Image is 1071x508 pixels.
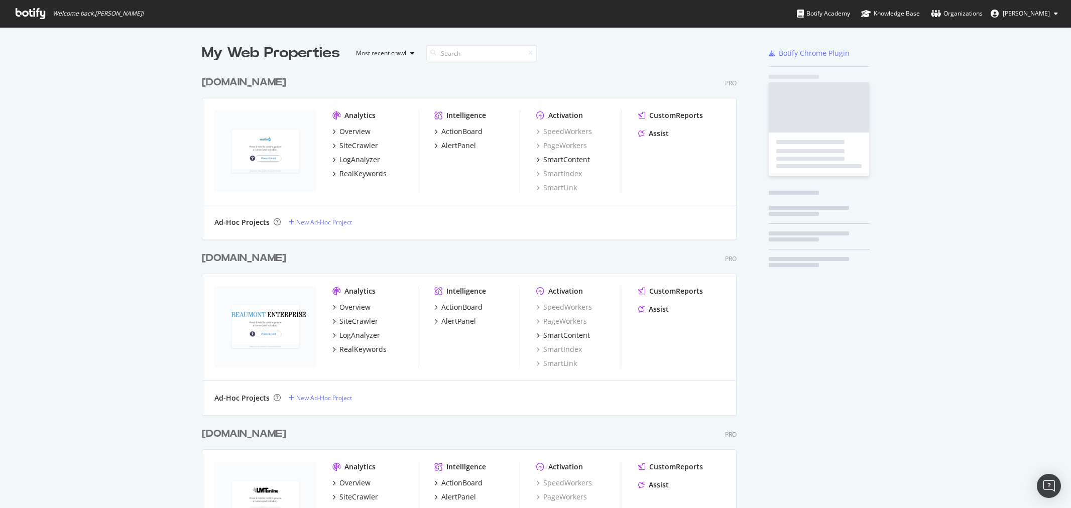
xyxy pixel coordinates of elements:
a: RealKeywords [332,344,387,354]
div: CustomReports [649,110,703,120]
div: Activation [548,110,583,120]
div: SiteCrawler [339,492,378,502]
div: Most recent crawl [356,50,406,56]
a: ActionBoard [434,478,483,488]
a: PageWorkers [536,492,587,502]
div: Ad-Hoc Projects [214,393,270,403]
a: AlertPanel [434,316,476,326]
div: Analytics [344,110,376,120]
a: SmartLink [536,183,577,193]
a: [DOMAIN_NAME] [202,75,290,90]
div: Knowledge Base [861,9,920,19]
div: Overview [339,302,371,312]
div: Overview [339,126,371,137]
div: CustomReports [649,462,703,472]
div: RealKeywords [339,169,387,179]
div: Ad-Hoc Projects [214,217,270,227]
div: SmartContent [543,155,590,165]
div: LogAnalyzer [339,330,380,340]
a: CustomReports [638,286,703,296]
button: [PERSON_NAME] [983,6,1066,22]
img: seattlepi.com [214,110,316,192]
a: LogAnalyzer [332,155,380,165]
a: Assist [638,129,669,139]
div: Botify Chrome Plugin [779,48,850,58]
div: Assist [649,129,669,139]
a: CustomReports [638,462,703,472]
a: PageWorkers [536,141,587,151]
a: SiteCrawler [332,316,378,326]
div: AlertPanel [441,316,476,326]
div: New Ad-Hoc Project [296,394,352,402]
a: CustomReports [638,110,703,120]
a: PageWorkers [536,316,587,326]
a: Assist [638,480,669,490]
div: My Web Properties [202,43,340,63]
div: [DOMAIN_NAME] [202,75,286,90]
div: ActionBoard [441,478,483,488]
a: SmartIndex [536,169,582,179]
a: AlertPanel [434,492,476,502]
a: SiteCrawler [332,141,378,151]
div: AlertPanel [441,141,476,151]
div: Overview [339,478,371,488]
div: SmartContent [543,330,590,340]
a: [DOMAIN_NAME] [202,427,290,441]
a: Botify Chrome Plugin [769,48,850,58]
div: LogAnalyzer [339,155,380,165]
a: SmartContent [536,155,590,165]
div: RealKeywords [339,344,387,354]
a: SmartLink [536,358,577,368]
a: New Ad-Hoc Project [289,394,352,402]
div: CustomReports [649,286,703,296]
a: Assist [638,304,669,314]
div: Pro [725,79,737,87]
a: SpeedWorkers [536,302,592,312]
div: Assist [649,480,669,490]
a: Overview [332,478,371,488]
a: Overview [332,302,371,312]
div: SiteCrawler [339,316,378,326]
div: New Ad-Hoc Project [296,218,352,226]
button: Most recent crawl [348,45,418,61]
a: SpeedWorkers [536,126,592,137]
img: beaumontenterprise.com [214,286,316,367]
a: RealKeywords [332,169,387,179]
a: SmartContent [536,330,590,340]
span: Welcome back, [PERSON_NAME] ! [53,10,144,18]
div: Assist [649,304,669,314]
div: [DOMAIN_NAME] [202,427,286,441]
a: AlertPanel [434,141,476,151]
a: Overview [332,126,371,137]
div: Open Intercom Messenger [1037,474,1061,498]
a: ActionBoard [434,126,483,137]
div: [DOMAIN_NAME] [202,251,286,266]
div: SiteCrawler [339,141,378,151]
div: Organizations [931,9,983,19]
input: Search [426,45,537,62]
a: ActionBoard [434,302,483,312]
div: ActionBoard [441,126,483,137]
div: Intelligence [446,462,486,472]
a: New Ad-Hoc Project [289,218,352,226]
div: Analytics [344,286,376,296]
a: [DOMAIN_NAME] [202,251,290,266]
a: LogAnalyzer [332,330,380,340]
div: Activation [548,286,583,296]
a: SmartIndex [536,344,582,354]
div: Botify Academy [797,9,850,19]
div: ActionBoard [441,302,483,312]
div: Intelligence [446,110,486,120]
a: SiteCrawler [332,492,378,502]
div: AlertPanel [441,492,476,502]
a: SpeedWorkers [536,478,592,488]
div: Analytics [344,462,376,472]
